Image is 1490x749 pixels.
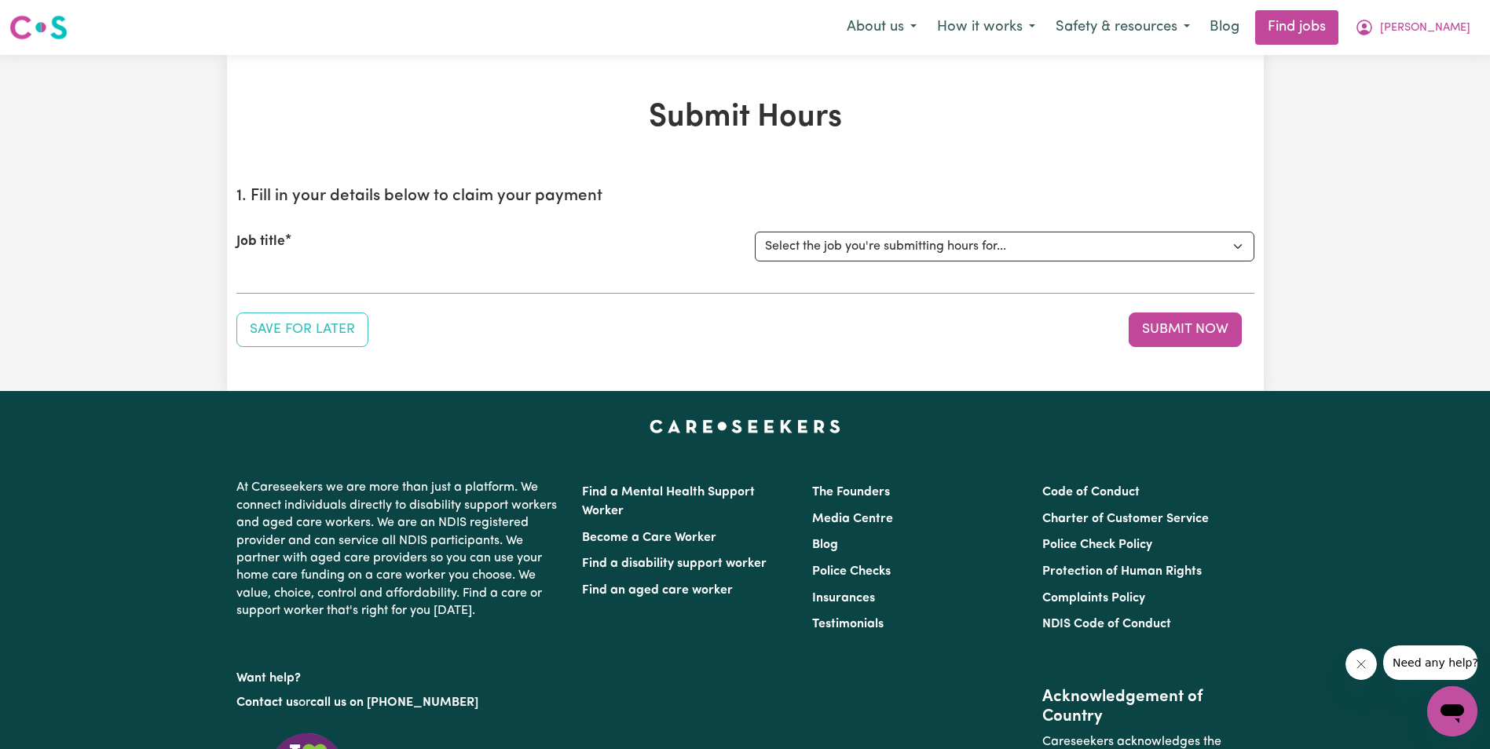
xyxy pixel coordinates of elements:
button: Safety & resources [1045,11,1200,44]
iframe: Close message [1345,649,1377,680]
a: Police Check Policy [1042,539,1152,551]
iframe: Message from company [1383,645,1477,680]
a: Complaints Policy [1042,592,1145,605]
a: Careseekers logo [9,9,68,46]
a: call us on [PHONE_NUMBER] [310,696,478,709]
a: Blog [1200,10,1249,45]
a: Find jobs [1255,10,1338,45]
a: Careseekers home page [650,419,840,432]
button: About us [837,11,927,44]
p: or [236,688,563,718]
label: Job title [236,232,285,252]
a: Charter of Customer Service [1042,513,1209,525]
p: Want help? [236,663,563,687]
a: Protection of Human Rights [1042,565,1202,578]
a: Media Centre [812,513,893,525]
span: [PERSON_NAME] [1380,20,1470,37]
button: My Account [1345,11,1481,44]
a: Find an aged care worker [582,584,733,597]
button: How it works [927,11,1045,44]
span: Need any help? [9,11,95,24]
a: Contact us [236,696,298,709]
h1: Submit Hours [236,99,1254,137]
p: At Careseekers we are more than just a platform. We connect individuals directly to disability su... [236,473,563,626]
h2: Acknowledgement of Country [1042,688,1254,727]
a: Testimonials [812,618,884,630]
button: Submit your job report [1129,312,1242,347]
button: Save your job report [236,312,368,347]
h2: 1. Fill in your details below to claim your payment [236,187,1254,206]
a: Become a Care Worker [582,532,716,544]
a: Blog [812,539,838,551]
a: Police Checks [812,565,891,578]
a: The Founders [812,486,890,499]
iframe: Button to launch messaging window [1427,686,1477,736]
a: Insurances [812,592,875,605]
a: Find a disability support worker [582,557,767,570]
a: Code of Conduct [1042,486,1140,499]
a: NDIS Code of Conduct [1042,618,1171,630]
img: Careseekers logo [9,13,68,42]
a: Find a Mental Health Support Worker [582,486,755,517]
